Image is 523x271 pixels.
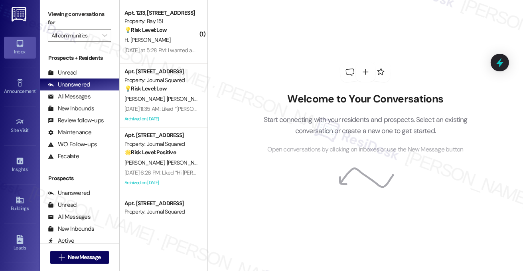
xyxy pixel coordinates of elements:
[48,237,75,245] div: Active
[124,95,167,102] span: [PERSON_NAME]
[40,54,119,62] div: Prospects + Residents
[51,29,99,42] input: All communities
[36,87,37,93] span: •
[124,85,167,92] strong: 💡 Risk Level: Low
[124,9,198,17] div: Apt. 1213, [STREET_ADDRESS]
[40,174,119,183] div: Prospects
[48,81,90,89] div: Unanswered
[29,126,30,132] span: •
[12,7,28,22] img: ResiDesk Logo
[4,154,36,176] a: Insights •
[48,69,77,77] div: Unread
[124,159,167,166] span: [PERSON_NAME]
[4,193,36,215] a: Buildings
[124,169,315,176] div: [DATE] 6:26 PM: Liked “Hi [PERSON_NAME] and [PERSON_NAME]! Starting [DATE]…”
[48,213,91,221] div: All Messages
[48,225,94,233] div: New Inbounds
[48,92,91,101] div: All Messages
[124,36,170,43] span: H. [PERSON_NAME]
[48,104,94,113] div: New Inbounds
[167,159,207,166] span: [PERSON_NAME]
[124,26,167,33] strong: 💡 Risk Level: Low
[59,254,65,261] i: 
[68,253,101,261] span: New Message
[50,251,109,264] button: New Message
[28,165,29,171] span: •
[167,95,209,102] span: [PERSON_NAME]
[48,140,97,149] div: WO Follow-ups
[124,47,230,54] div: [DATE] at 5:28 PM: I wanted an additional one.
[48,8,111,29] label: Viewing conversations for
[124,208,198,216] div: Property: Journal Squared
[48,152,79,161] div: Escalate
[124,76,198,84] div: Property: Journal Squared
[251,93,480,106] h2: Welcome to Your Conversations
[4,233,36,254] a: Leads
[124,199,198,208] div: Apt. [STREET_ADDRESS]
[124,131,198,139] div: Apt. [STREET_ADDRESS]
[124,67,198,76] div: Apt. [STREET_ADDRESS]
[48,116,104,125] div: Review follow-ups
[48,201,77,209] div: Unread
[48,128,92,137] div: Maintenance
[124,114,199,124] div: Archived on [DATE]
[4,37,36,58] a: Inbox
[124,140,198,148] div: Property: Journal Squared
[124,17,198,26] div: Property: Bay 151
[251,114,480,137] p: Start connecting with your residents and prospects. Select an existing conversation or create a n...
[48,189,90,197] div: Unanswered
[124,178,199,188] div: Archived on [DATE]
[103,32,107,39] i: 
[124,149,176,156] strong: 🌟 Risk Level: Positive
[267,145,463,155] span: Open conversations by clicking on inboxes or use the New Message button
[4,115,36,137] a: Site Visit •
